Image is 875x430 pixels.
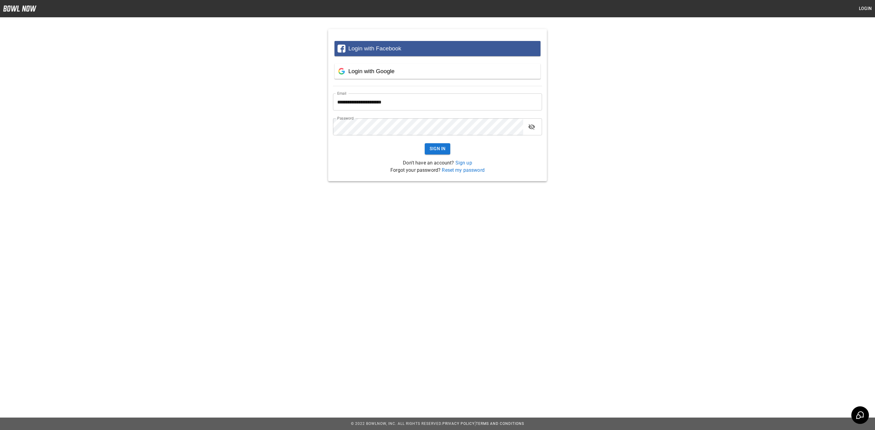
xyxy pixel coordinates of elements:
a: Sign up [455,160,472,166]
span: Login with Facebook [348,45,401,52]
a: Reset my password [442,167,485,173]
button: Login with Google [335,64,540,79]
button: toggle password visibility [526,121,538,133]
button: Sign In [425,143,451,154]
img: logo [3,5,36,12]
a: Privacy Policy [442,422,475,426]
button: Login [856,3,875,14]
span: © 2022 BowlNow, Inc. All Rights Reserved. [351,422,442,426]
span: Login with Google [348,68,394,74]
button: Login with Facebook [335,41,540,56]
p: Forgot your password? [333,167,542,174]
p: Don't have an account? [333,159,542,167]
a: Terms and Conditions [476,422,524,426]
